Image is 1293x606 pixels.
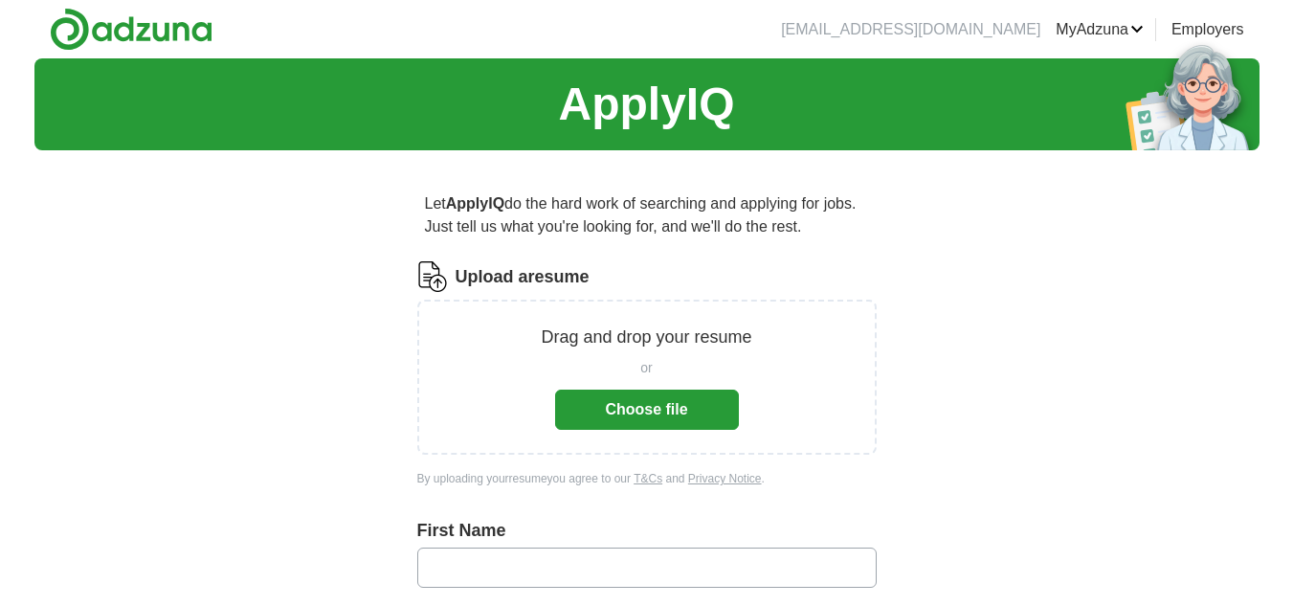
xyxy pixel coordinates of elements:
li: [EMAIL_ADDRESS][DOMAIN_NAME] [781,18,1040,41]
img: CV Icon [417,261,448,292]
a: Employers [1171,18,1244,41]
label: Upload a resume [456,264,590,290]
img: Adzuna logo [50,8,212,51]
h1: ApplyIQ [558,70,734,139]
a: T&Cs [634,472,662,485]
a: Privacy Notice [688,472,762,485]
label: First Name [417,518,877,544]
p: Let do the hard work of searching and applying for jobs. Just tell us what you're looking for, an... [417,185,877,246]
button: Choose file [555,390,739,430]
span: or [640,358,652,378]
p: Drag and drop your resume [541,325,751,350]
strong: ApplyIQ [446,195,504,212]
div: By uploading your resume you agree to our and . [417,470,877,487]
a: MyAdzuna [1056,18,1144,41]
